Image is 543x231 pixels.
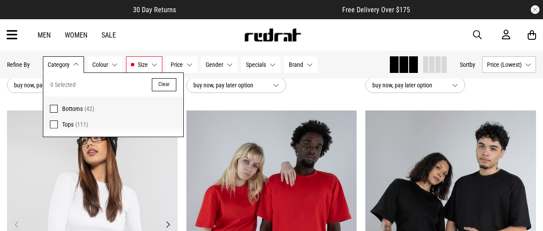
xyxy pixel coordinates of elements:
[14,80,87,90] span: buy now, pay later option
[62,105,83,112] span: Bottoms
[92,61,108,68] span: Colour
[206,61,223,68] span: Gender
[162,219,173,230] button: Next
[88,56,123,73] button: Colour
[7,61,30,68] p: Refine By
[152,78,176,91] button: Clear
[186,77,286,93] button: buy now, pay later option
[244,28,301,41] img: Redrat logo
[126,56,162,73] button: Size
[482,56,536,73] button: Price (Lowest)
[193,80,266,90] span: buy now, pay later option
[138,61,148,68] span: Size
[193,5,325,14] iframe: Customer reviews powered by Trustpilot
[372,80,445,90] span: buy now, pay later option
[102,31,116,39] a: Sale
[487,61,522,68] span: Price (Lowest)
[50,79,76,90] span: 0 Selected
[43,72,184,137] div: Category
[84,105,94,112] span: (42)
[284,56,318,73] button: Brand
[469,61,475,68] span: by
[201,56,238,73] button: Gender
[133,6,176,14] span: 30 Day Returns
[7,3,33,30] button: Open LiveChat chat widget
[246,61,266,68] span: Specials
[342,6,410,14] span: Free Delivery Over $175
[460,59,475,70] button: Sortby
[166,56,197,73] button: Price
[7,77,107,93] button: buy now, pay later option
[38,31,51,39] a: Men
[289,61,303,68] span: Brand
[365,77,465,93] button: buy now, pay later option
[43,56,84,73] button: Category
[241,56,280,73] button: Specials
[171,61,183,68] span: Price
[62,121,74,128] span: Tops
[65,31,88,39] a: Women
[48,61,70,68] span: Category
[75,121,88,128] span: (111)
[11,219,22,230] button: Previous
